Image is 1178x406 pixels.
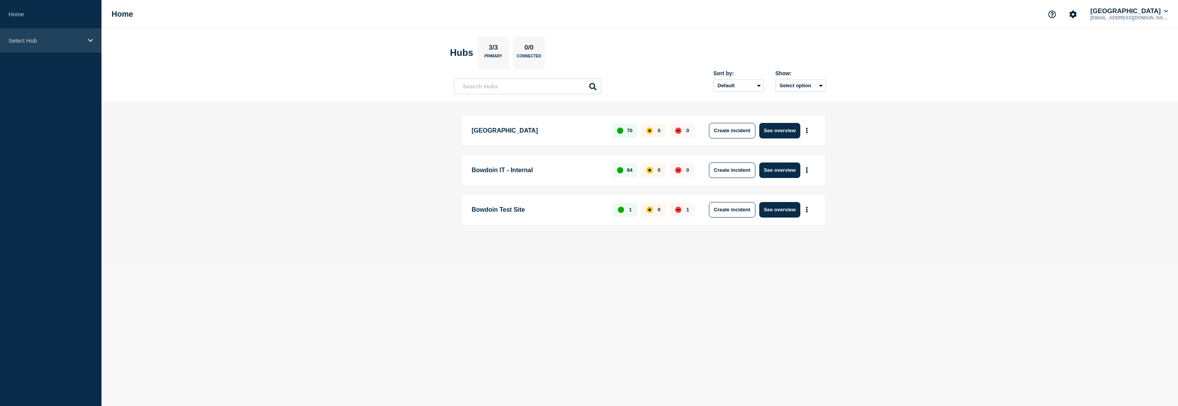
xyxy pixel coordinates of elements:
[714,79,764,92] select: Sort by
[709,123,755,138] button: Create incident
[686,207,689,213] p: 1
[485,54,502,62] p: Primary
[450,47,473,58] h2: Hubs
[658,167,660,173] p: 0
[629,207,632,213] p: 1
[627,128,632,133] p: 70
[517,54,541,62] p: Connected
[776,79,826,92] button: Select option
[1065,6,1081,22] button: Account settings
[686,167,689,173] p: 0
[454,78,601,94] input: Search Hubs
[486,44,501,54] p: 3/3
[647,167,653,173] div: affected
[686,128,689,133] p: 0
[759,123,800,138] button: See overview
[802,163,812,177] button: More actions
[675,167,681,173] div: down
[714,70,764,76] div: Sort by:
[802,202,812,217] button: More actions
[618,207,624,213] div: up
[617,128,623,134] div: up
[1089,15,1169,21] p: [EMAIL_ADDRESS][DOMAIN_NAME]
[802,123,812,138] button: More actions
[709,202,755,218] button: Create incident
[709,162,755,178] button: Create incident
[658,128,660,133] p: 0
[647,207,653,213] div: affected
[1044,6,1060,22] button: Support
[472,202,604,218] p: Bowdoin Test Site
[647,128,653,134] div: affected
[675,128,681,134] div: down
[472,162,604,178] p: Bowdoin IT - Internal
[759,162,800,178] button: See overview
[9,37,83,44] p: Select Hub
[658,207,660,213] p: 0
[759,202,800,218] button: See overview
[675,207,681,213] div: down
[1089,7,1169,15] button: [GEOGRAPHIC_DATA]
[112,10,133,19] h1: Home
[472,123,604,138] p: [GEOGRAPHIC_DATA]
[627,167,632,173] p: 64
[521,44,537,54] p: 0/0
[776,70,826,76] div: Show:
[617,167,623,173] div: up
